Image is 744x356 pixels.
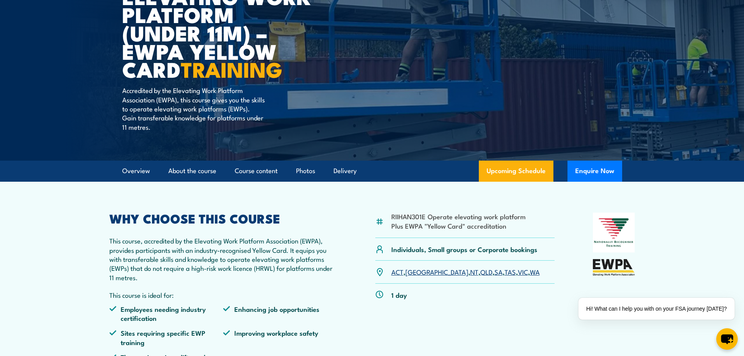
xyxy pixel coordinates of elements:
[567,161,622,182] button: Enquire Now
[391,245,537,254] p: Individuals, Small groups or Corporate bookings
[296,161,315,181] a: Photos
[122,161,150,181] a: Overview
[168,161,216,181] a: About the course
[109,290,337,299] p: This course is ideal for:
[716,328,738,350] button: chat-button
[109,236,337,282] p: This course, accredited by the Elevating Work Platform Association (EWPA), provides participants ...
[122,86,265,131] p: Accredited by the Elevating Work Platform Association (EWPA), this course gives you the skills to...
[593,259,635,276] img: EWPA
[405,267,468,276] a: [GEOGRAPHIC_DATA]
[391,212,526,221] li: RIIHAN301E Operate elevating work platform
[223,328,337,347] li: Improving workplace safety
[505,267,516,276] a: TAS
[470,267,478,276] a: NT
[223,304,337,323] li: Enhancing job opportunities
[391,267,403,276] a: ACT
[518,267,528,276] a: VIC
[391,267,540,276] p: , , , , , , ,
[391,290,407,299] p: 1 day
[578,298,735,320] div: Hi! What can I help you with on your FSA journey [DATE]?
[494,267,503,276] a: SA
[181,52,282,85] strong: TRAINING
[109,304,223,323] li: Employees needing industry certification
[479,161,553,182] a: Upcoming Schedule
[593,213,635,252] img: Nationally Recognised Training logo.
[480,267,492,276] a: QLD
[334,161,357,181] a: Delivery
[530,267,540,276] a: WA
[109,213,337,224] h2: WHY CHOOSE THIS COURSE
[235,161,278,181] a: Course content
[109,328,223,347] li: Sites requiring specific EWP training
[391,221,526,230] li: Plus EWPA "Yellow Card" accreditation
